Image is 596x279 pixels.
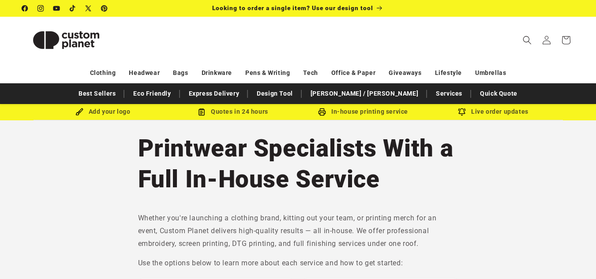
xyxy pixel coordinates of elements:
[75,108,83,116] img: Brush Icon
[129,86,175,101] a: Eco Friendly
[212,4,373,11] span: Looking to order a single item? Use our design tool
[198,108,206,116] img: Order Updates Icon
[138,257,458,270] p: Use the options below to learn more about each service and how to get started:
[38,106,168,117] div: Add your logo
[252,86,297,101] a: Design Tool
[22,20,110,60] img: Custom Planet
[458,108,466,116] img: Order updates
[168,106,298,117] div: Quotes in 24 hours
[245,65,290,81] a: Pens & Writing
[74,86,120,101] a: Best Sellers
[173,65,188,81] a: Bags
[202,65,232,81] a: Drinkware
[389,65,421,81] a: Giveaways
[476,86,522,101] a: Quick Quote
[431,86,467,101] a: Services
[428,106,559,117] div: Live order updates
[331,65,375,81] a: Office & Paper
[318,108,326,116] img: In-house printing
[303,65,318,81] a: Tech
[19,17,114,63] a: Custom Planet
[306,86,423,101] a: [PERSON_NAME] / [PERSON_NAME]
[184,86,244,101] a: Express Delivery
[138,212,458,250] p: Whether you're launching a clothing brand, kitting out your team, or printing merch for an event,...
[138,133,458,194] h1: Printwear Specialists With a Full In-House Service
[435,65,462,81] a: Lifestyle
[517,30,537,50] summary: Search
[90,65,116,81] a: Clothing
[298,106,428,117] div: In-house printing service
[129,65,160,81] a: Headwear
[475,65,506,81] a: Umbrellas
